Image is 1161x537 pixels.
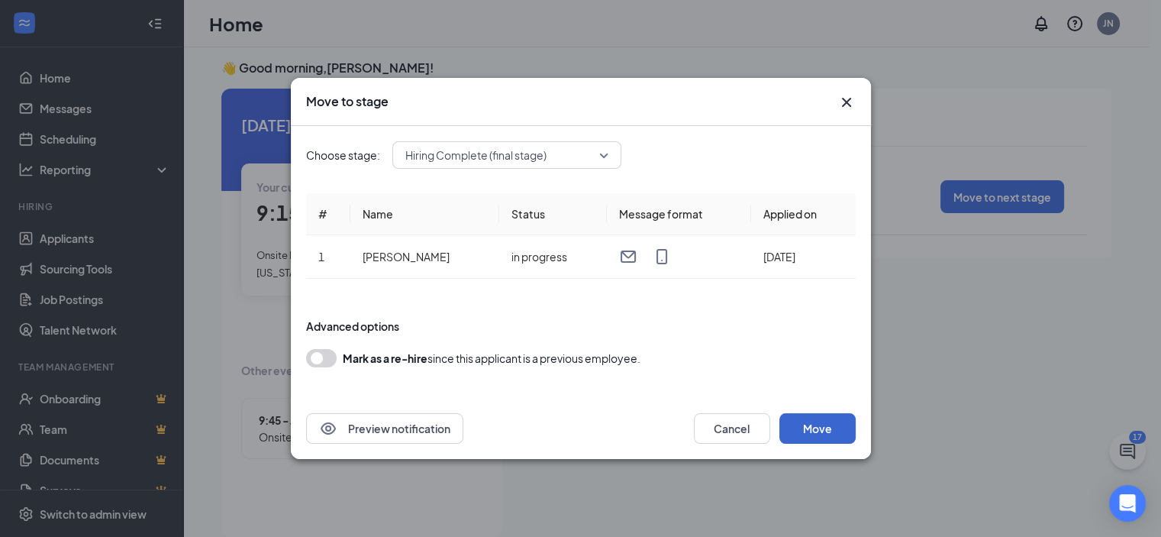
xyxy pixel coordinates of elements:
[619,247,637,266] svg: Email
[306,413,463,444] button: EyePreview notification
[306,147,380,163] span: Choose stage:
[306,319,856,334] div: Advanced options
[343,349,640,367] div: since this applicant is a previous employee.
[306,193,351,235] th: #
[653,247,671,266] svg: MobileSms
[837,93,856,112] svg: Cross
[694,413,770,444] button: Cancel
[318,250,324,264] span: 1
[306,93,389,110] h3: Move to stage
[350,193,499,235] th: Name
[751,235,855,279] td: [DATE]
[343,351,427,365] b: Mark as a re-hire
[837,93,856,112] button: Close
[1109,485,1146,522] div: Open Intercom Messenger
[779,413,856,444] button: Move
[499,193,606,235] th: Status
[350,235,499,279] td: [PERSON_NAME]
[405,144,547,167] span: Hiring Complete (final stage)
[499,235,606,279] td: in progress
[607,193,752,235] th: Message format
[751,193,855,235] th: Applied on
[319,419,337,438] svg: Eye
